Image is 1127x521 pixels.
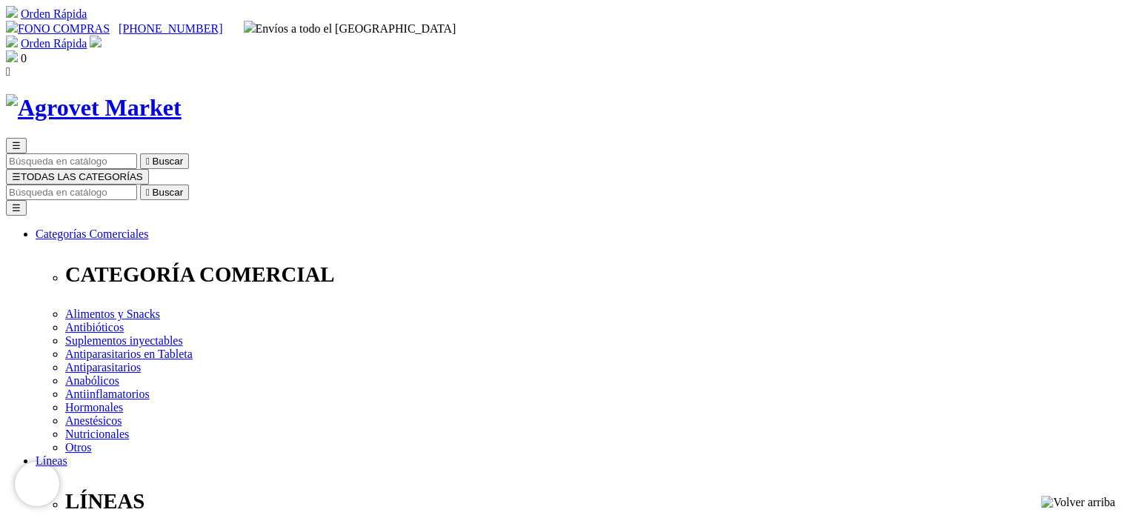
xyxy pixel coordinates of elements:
[21,7,87,20] a: Orden Rápida
[6,185,137,200] input: Buscar
[244,21,256,33] img: delivery-truck.svg
[6,6,18,18] img: shopping-cart.svg
[153,187,183,198] span: Buscar
[12,171,21,182] span: ☰
[65,348,193,360] a: Antiparasitarios en Tableta
[140,185,189,200] button:  Buscar
[1041,496,1115,509] img: Volver arriba
[6,169,149,185] button: ☰TODAS LAS CATEGORÍAS
[65,361,141,374] a: Antiparasitarios
[36,454,67,467] a: Líneas
[6,138,27,153] button: ☰
[6,36,18,47] img: shopping-cart.svg
[65,489,1121,514] p: LÍNEAS
[146,187,150,198] i: 
[65,321,124,333] a: Antibióticos
[146,156,150,167] i: 
[65,308,160,320] a: Alimentos y Snacks
[65,374,119,387] a: Anabólicos
[65,334,183,347] a: Suplementos inyectables
[90,36,102,47] img: user.svg
[6,22,110,35] a: FONO COMPRAS
[21,37,87,50] a: Orden Rápida
[65,428,129,440] a: Nutricionales
[140,153,189,169] button:  Buscar
[6,153,137,169] input: Buscar
[119,22,222,35] a: [PHONE_NUMBER]
[244,22,456,35] span: Envíos a todo el [GEOGRAPHIC_DATA]
[65,441,92,454] a: Otros
[6,50,18,62] img: shopping-bag.svg
[90,37,102,50] a: Acceda a su cuenta de cliente
[65,401,123,414] a: Hormonales
[6,65,10,78] i: 
[6,94,182,122] img: Agrovet Market
[21,52,27,64] span: 0
[65,414,122,427] a: Anestésicos
[36,228,148,240] a: Categorías Comerciales
[65,388,150,400] a: Antiinflamatorios
[153,156,183,167] span: Buscar
[15,462,59,506] iframe: Brevo live chat
[6,21,18,33] img: phone.svg
[65,262,1121,287] p: CATEGORÍA COMERCIAL
[6,200,27,216] button: ☰
[12,140,21,151] span: ☰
